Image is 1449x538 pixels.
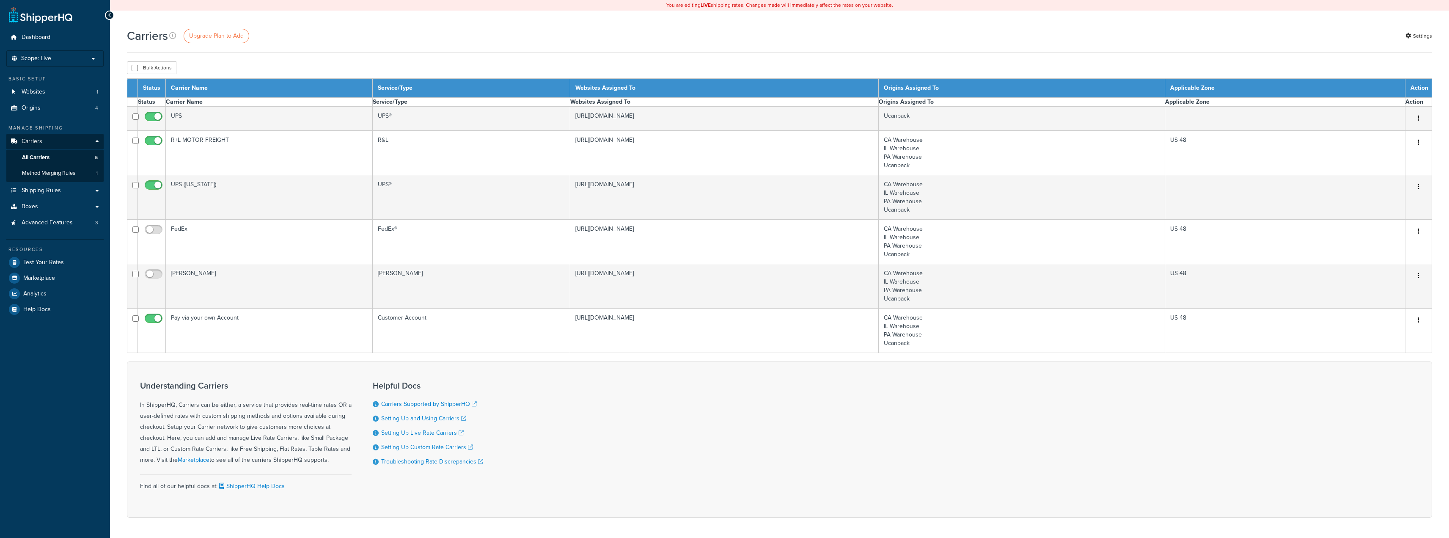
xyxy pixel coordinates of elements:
[166,309,373,353] td: Pay via your own Account
[22,88,45,96] span: Websites
[22,138,42,145] span: Carriers
[879,98,1165,107] th: Origins Assigned To
[570,264,879,309] td: [URL][DOMAIN_NAME]
[96,88,98,96] span: 1
[6,150,104,166] li: All Carriers
[22,203,38,210] span: Boxes
[6,134,104,182] li: Carriers
[95,219,98,226] span: 3
[140,381,352,390] h3: Understanding Carriers
[178,455,209,464] a: Marketplace
[166,98,373,107] th: Carrier Name
[22,187,61,194] span: Shipping Rules
[127,28,168,44] h1: Carriers
[22,105,41,112] span: Origins
[23,259,64,266] span: Test Your Rates
[381,400,477,408] a: Carriers Supported by ShipperHQ
[373,98,570,107] th: Service/Type
[6,84,104,100] li: Websites
[6,134,104,149] a: Carriers
[166,220,373,264] td: FedEx
[381,414,466,423] a: Setting Up and Using Carriers
[381,457,483,466] a: Troubleshooting Rate Discrepancies
[373,175,570,220] td: UPS®
[570,175,879,220] td: [URL][DOMAIN_NAME]
[879,107,1165,131] td: Ucanpack
[1405,98,1432,107] th: Action
[570,98,879,107] th: Websites Assigned To
[1165,220,1405,264] td: US 48
[184,29,249,43] a: Upgrade Plan to Add
[166,131,373,175] td: R+L MOTOR FREIGHT
[140,381,352,466] div: In ShipperHQ, Carriers can be either, a service that provides real-time rates OR a user-defined r...
[1405,30,1432,42] a: Settings
[879,131,1165,175] td: CA Warehouse IL Warehouse PA Warehouse Ucanpack
[373,309,570,353] td: Customer Account
[166,175,373,220] td: UPS ([US_STATE])
[166,264,373,309] td: [PERSON_NAME]
[138,79,166,98] th: Status
[21,55,51,62] span: Scope: Live
[1165,264,1405,309] td: US 48
[570,131,879,175] td: [URL][DOMAIN_NAME]
[6,100,104,116] li: Origins
[22,219,73,226] span: Advanced Features
[373,381,483,390] h3: Helpful Docs
[1405,79,1432,98] th: Action
[879,264,1165,309] td: CA Warehouse IL Warehouse PA Warehouse Ucanpack
[373,79,570,98] th: Service/Type
[6,100,104,116] a: Origins 4
[6,199,104,215] a: Boxes
[879,309,1165,353] td: CA Warehouse IL Warehouse PA Warehouse Ucanpack
[217,482,285,491] a: ShipperHQ Help Docs
[1165,131,1405,175] td: US 48
[6,150,104,166] a: All Carriers 6
[6,183,104,199] a: Shipping Rules
[381,443,473,452] a: Setting Up Custom Rate Carriers
[138,98,166,107] th: Status
[1165,79,1405,98] th: Applicable Zone
[95,154,98,161] span: 6
[127,61,176,74] button: Bulk Actions
[166,107,373,131] td: UPS
[23,290,47,298] span: Analytics
[95,105,98,112] span: 4
[23,275,55,282] span: Marketplace
[6,30,104,45] a: Dashboard
[189,31,244,40] span: Upgrade Plan to Add
[6,302,104,317] a: Help Docs
[6,124,104,132] div: Manage Shipping
[6,75,104,83] div: Basic Setup
[166,79,373,98] th: Carrier Name
[879,175,1165,220] td: CA Warehouse IL Warehouse PA Warehouse Ucanpack
[6,255,104,270] a: Test Your Rates
[570,79,879,98] th: Websites Assigned To
[1165,98,1405,107] th: Applicable Zone
[570,309,879,353] td: [URL][DOMAIN_NAME]
[22,170,75,177] span: Method Merging Rules
[6,246,104,253] div: Resources
[570,220,879,264] td: [URL][DOMAIN_NAME]
[1165,309,1405,353] td: US 48
[6,286,104,301] a: Analytics
[6,270,104,286] a: Marketplace
[6,166,104,181] li: Method Merging Rules
[373,220,570,264] td: FedEx®
[22,34,50,41] span: Dashboard
[140,474,352,492] div: Find all of our helpful docs at:
[373,264,570,309] td: [PERSON_NAME]
[6,215,104,231] li: Advanced Features
[9,6,72,23] a: ShipperHQ Home
[381,428,464,437] a: Setting Up Live Rate Carriers
[6,166,104,181] a: Method Merging Rules 1
[879,220,1165,264] td: CA Warehouse IL Warehouse PA Warehouse Ucanpack
[373,107,570,131] td: UPS®
[6,84,104,100] a: Websites 1
[22,154,49,161] span: All Carriers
